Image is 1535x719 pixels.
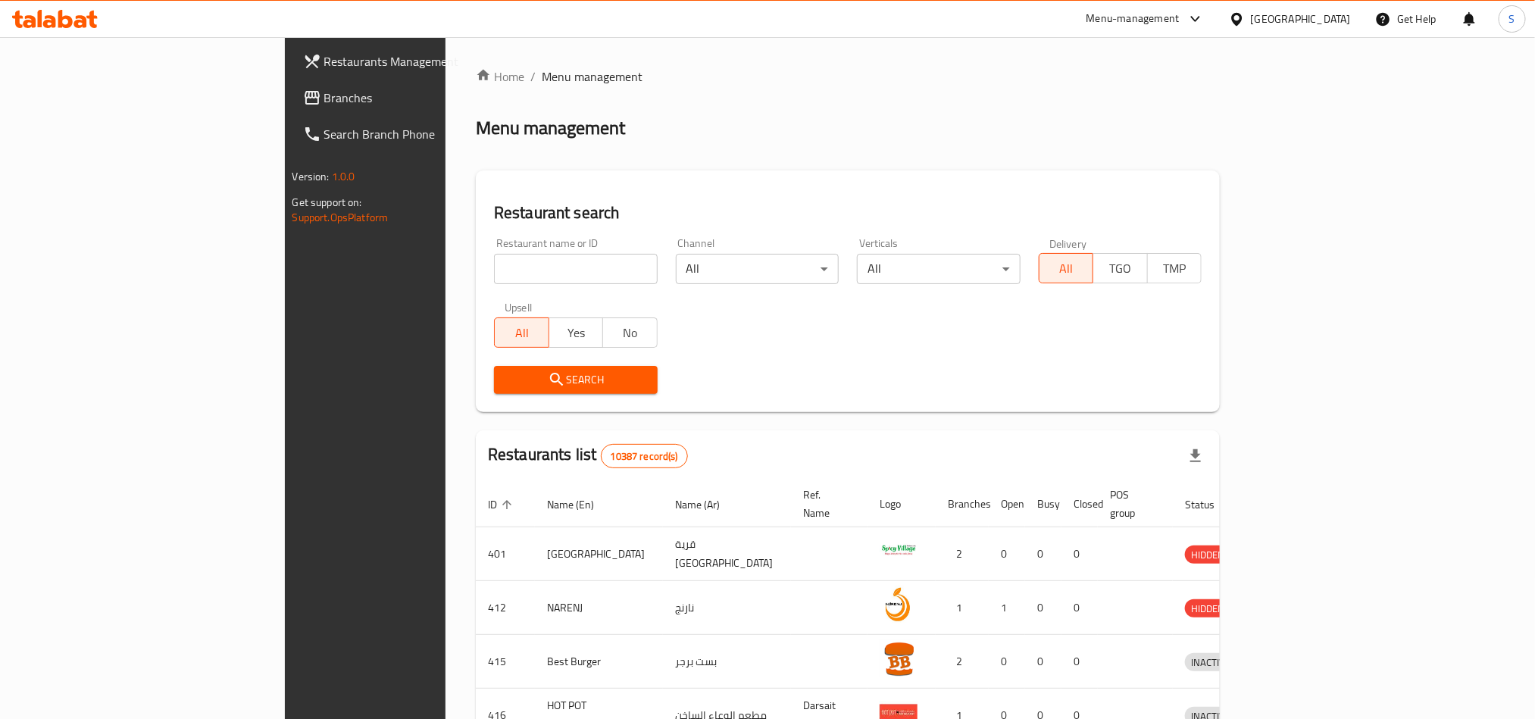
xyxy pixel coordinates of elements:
[857,254,1021,284] div: All
[324,125,529,143] span: Search Branch Phone
[1177,438,1214,474] div: Export file
[1185,653,1236,671] div: INACTIVE
[1049,238,1087,249] label: Delivery
[506,370,646,389] span: Search
[1086,10,1180,28] div: Menu-management
[332,167,355,186] span: 1.0.0
[936,635,989,689] td: 2
[880,586,918,624] img: NARENJ
[989,481,1025,527] th: Open
[663,581,791,635] td: نارنج
[989,635,1025,689] td: 0
[476,67,1220,86] nav: breadcrumb
[292,208,389,227] a: Support.OpsPlatform
[1110,486,1155,522] span: POS group
[505,302,533,313] label: Upsell
[1046,258,1088,280] span: All
[1147,253,1202,283] button: TMP
[1061,581,1098,635] td: 0
[291,43,541,80] a: Restaurants Management
[1025,581,1061,635] td: 0
[535,527,663,581] td: [GEOGRAPHIC_DATA]
[1061,481,1098,527] th: Closed
[535,635,663,689] td: Best Burger
[602,449,687,464] span: 10387 record(s)
[1093,253,1148,283] button: TGO
[1185,600,1230,617] span: HIDDEN
[1185,654,1236,671] span: INACTIVE
[1185,546,1230,564] span: HIDDEN
[292,167,330,186] span: Version:
[324,52,529,70] span: Restaurants Management
[1154,258,1196,280] span: TMP
[602,317,658,348] button: No
[936,527,989,581] td: 2
[1185,599,1230,617] div: HIDDEN
[1039,253,1094,283] button: All
[1185,495,1234,514] span: Status
[1025,635,1061,689] td: 0
[1251,11,1351,27] div: [GEOGRAPHIC_DATA]
[542,67,642,86] span: Menu management
[1509,11,1515,27] span: S
[675,495,739,514] span: Name (Ar)
[494,254,658,284] input: Search for restaurant name or ID..
[501,322,543,344] span: All
[476,116,625,140] h2: Menu management
[936,481,989,527] th: Branches
[1061,527,1098,581] td: 0
[1099,258,1142,280] span: TGO
[1061,635,1098,689] td: 0
[868,481,936,527] th: Logo
[547,495,614,514] span: Name (En)
[880,532,918,570] img: Spicy Village
[494,366,658,394] button: Search
[663,635,791,689] td: بست برجر
[880,639,918,677] img: Best Burger
[488,443,688,468] h2: Restaurants list
[488,495,517,514] span: ID
[324,89,529,107] span: Branches
[1025,481,1061,527] th: Busy
[601,444,688,468] div: Total records count
[989,527,1025,581] td: 0
[663,527,791,581] td: قرية [GEOGRAPHIC_DATA]
[989,581,1025,635] td: 1
[676,254,839,284] div: All
[936,581,989,635] td: 1
[1025,527,1061,581] td: 0
[555,322,598,344] span: Yes
[609,322,652,344] span: No
[549,317,604,348] button: Yes
[291,116,541,152] a: Search Branch Phone
[292,192,362,212] span: Get support on:
[291,80,541,116] a: Branches
[494,317,549,348] button: All
[803,486,849,522] span: Ref. Name
[535,581,663,635] td: NARENJ
[494,202,1202,224] h2: Restaurant search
